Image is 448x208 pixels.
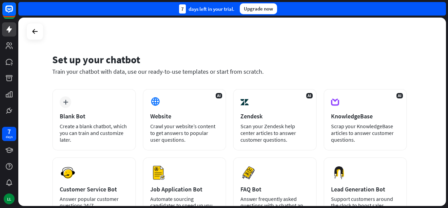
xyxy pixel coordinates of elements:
[306,93,313,98] span: AI
[150,185,219,193] div: Job Application Bot
[179,4,186,14] div: 7
[240,185,309,193] div: FAQ Bot
[60,112,129,120] div: Blank Bot
[2,127,16,141] a: 7 days
[331,112,400,120] div: KnowledgeBase
[7,129,11,135] div: 7
[240,123,309,143] div: Scan your Zendesk help center articles to answer customer questions.
[240,3,277,14] div: Upgrade now
[52,68,407,75] div: Train your chatbot with data, use our ready-to-use templates or start from scratch.
[150,123,219,143] div: Crawl your website’s content to get answers to popular user questions.
[6,135,13,139] div: days
[331,185,400,193] div: Lead Generation Bot
[331,123,400,143] div: Scrap your KnowledgeBase articles to answer customer questions.
[63,100,68,105] i: plus
[5,3,26,23] button: Open LiveChat chat widget
[179,4,234,14] div: days left in your trial.
[60,185,129,193] div: Customer Service Bot
[52,53,407,66] div: Set up your chatbot
[240,112,309,120] div: Zendesk
[150,112,219,120] div: Website
[396,93,403,98] span: AI
[60,123,129,143] div: Create a blank chatbot, which you can train and customize later.
[4,193,15,204] div: LL
[216,93,222,98] span: AI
